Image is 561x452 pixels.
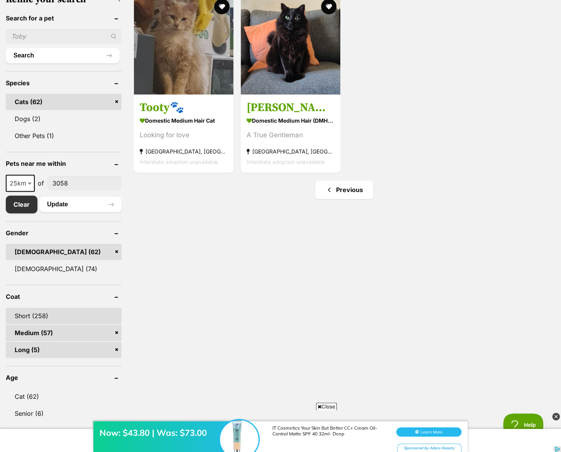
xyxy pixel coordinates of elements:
a: Tooty🐾 Domestic Medium Hair Cat Looking for love [GEOGRAPHIC_DATA], [GEOGRAPHIC_DATA] Interstate ... [134,94,233,173]
span: of [38,179,44,188]
strong: Domestic Medium Hair Cat [140,115,228,126]
div: Looking for love [140,130,228,140]
header: Age [6,374,122,381]
strong: Domestic Medium Hair (DMH) Cat [247,115,335,126]
a: Short (258) [6,308,122,324]
a: Previous page [315,180,373,199]
a: Other Pets (1) [6,128,122,144]
div: IT Cosmetics Your Skin But Better CC+ Cream Oil-Control Matte SPF 40 32ml- Deep [272,19,388,31]
a: Clear [6,196,37,213]
button: Learn More [396,22,461,31]
img: Now: $43.80 | Was: $73.00 [220,14,259,53]
span: Interstate adoption unavailable [247,159,325,165]
strong: [GEOGRAPHIC_DATA], [GEOGRAPHIC_DATA] [140,146,228,157]
button: Search [6,48,120,63]
header: Gender [6,229,122,236]
strong: [GEOGRAPHIC_DATA], [GEOGRAPHIC_DATA] [247,146,335,157]
div: Now: $43.80 | Was: $73.00 [100,22,223,32]
header: Species [6,79,122,86]
input: Toby [6,29,122,44]
button: Update [39,197,122,212]
header: Pets near me within [6,160,122,167]
a: Dogs (2) [6,111,122,127]
header: Coat [6,293,122,300]
img: close_grey_3x.png [552,413,560,420]
span: Interstate adoption unavailable [140,159,218,165]
h3: Tooty🐾 [140,100,228,115]
a: [PERSON_NAME] - In [PERSON_NAME] care in [GEOGRAPHIC_DATA] Domestic Medium Hair (DMH) Cat A True ... [241,94,340,173]
nav: Pagination [133,180,555,199]
span: Close [316,403,337,410]
a: [DEMOGRAPHIC_DATA] (62) [6,244,122,260]
input: postcode [47,176,122,191]
span: 25km [7,178,34,189]
a: [DEMOGRAPHIC_DATA] (74) [6,261,122,277]
span: 25km [6,175,35,192]
a: Medium (57) [6,325,122,341]
h3: [PERSON_NAME] - In [PERSON_NAME] care in [GEOGRAPHIC_DATA] [247,100,335,115]
div: A True Gentleman [247,130,335,140]
header: Search for a pet [6,15,122,22]
a: Long (5) [6,342,122,358]
a: Cats (62) [6,94,122,110]
a: Cat (62) [6,388,122,405]
div: Sponsored by Adore Beauty [397,38,461,47]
